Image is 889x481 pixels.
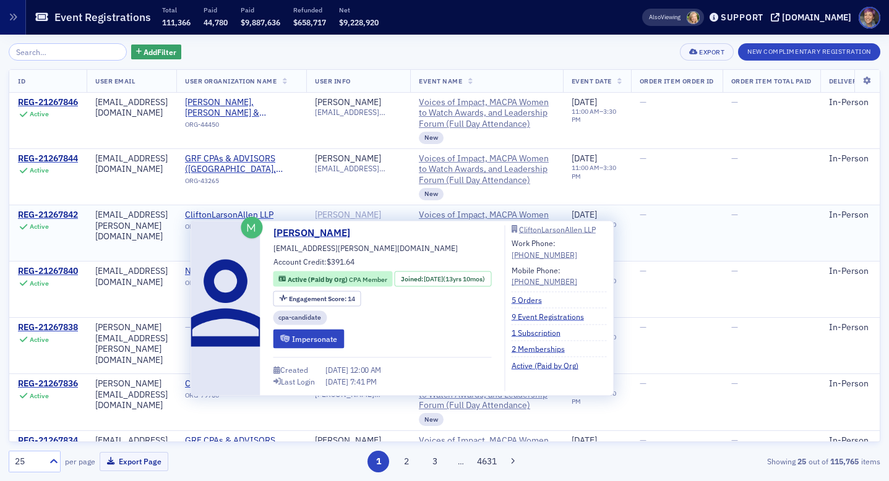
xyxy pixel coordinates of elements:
button: Export [680,43,734,61]
span: User Info [315,77,351,85]
span: GRF CPAs & ADVISORS (Bethesda, MD) [185,153,298,175]
span: $658,717 [293,17,326,27]
span: — [640,209,646,220]
a: Voices of Impact, MACPA Women to Watch Awards, and Leadership Forum (Full Day Attendance) [419,435,554,468]
div: Showing out of items [598,456,880,467]
time: 11:00 AM [572,107,599,116]
div: Work Phone: [512,237,577,260]
a: REG-21267842 [18,210,78,221]
button: AddFilter [131,45,182,60]
span: — [731,321,738,333]
div: Mobile Phone: [512,265,577,287]
button: 4631 [476,451,497,472]
a: New Complimentary Registration [738,45,880,56]
span: Jones, Maresca & McElwaney, P.A. (Columbia, MD) [185,97,298,119]
span: — [731,153,738,164]
span: ID [18,77,25,85]
div: Last Login [281,378,315,385]
a: [PHONE_NUMBER] [512,249,577,260]
div: ORG-44975 [185,223,298,235]
h1: Event Registrations [54,10,151,25]
span: — [731,209,738,220]
span: $9,887,636 [241,17,280,27]
div: New [419,132,444,144]
span: — [731,435,738,446]
time: 3:30 PM [572,163,616,180]
time: 11:00 AM [572,220,599,229]
div: ORG-20000050 [185,279,298,291]
div: – [572,164,622,180]
div: 25 [15,455,42,468]
div: Support [721,12,763,23]
div: Also [649,13,661,21]
span: Event Name [419,77,462,85]
span: [EMAIL_ADDRESS][PERSON_NAME][DOMAIN_NAME] [273,242,458,253]
div: [PHONE_NUMBER] [512,276,577,287]
span: — [731,265,738,276]
span: $9,228,920 [339,17,379,27]
button: 3 [424,451,445,472]
p: Paid [241,6,280,14]
time: 3:30 PM [572,389,616,406]
span: Order Item Order ID [640,77,714,85]
div: [PERSON_NAME][EMAIL_ADDRESS][PERSON_NAME][DOMAIN_NAME] [95,322,168,365]
div: ORG-79760 [185,391,298,404]
a: Crimson Tide Tax [185,378,298,389]
div: [DOMAIN_NAME] [782,12,851,23]
a: Active (Paid by Org) [512,359,588,370]
span: … [452,456,470,467]
span: Voices of Impact, MACPA Women to Watch Awards, and Leadership Forum (Full Day Attendance) [419,153,554,186]
span: $391.64 [327,257,354,266]
a: GRF CPAs & ADVISORS ([GEOGRAPHIC_DATA], [GEOGRAPHIC_DATA]) [185,435,298,457]
span: [EMAIL_ADDRESS][DOMAIN_NAME] [315,164,402,173]
span: Viewing [649,13,681,22]
button: Impersonate [273,329,345,348]
a: Voices of Impact, MACPA Women to Watch Awards, and Leadership Forum (Full Day Attendance) [419,210,554,242]
div: Active (Paid by Org): Active (Paid by Org): CPA Member [273,271,393,287]
div: [EMAIL_ADDRESS][DOMAIN_NAME] [95,266,168,287]
span: 111,366 [162,17,191,27]
span: Order Item Total Paid [731,77,812,85]
div: [PERSON_NAME] [315,153,381,164]
span: Voices of Impact, MACPA Women to Watch Awards, and Leadership Forum (Full Day Attendance) [419,97,554,130]
div: Active [30,110,49,118]
a: CliftonLarsonAllen LLP [185,210,298,221]
p: Net [339,6,379,14]
span: — [640,321,646,333]
a: REG-21267844 [18,153,78,164]
a: REG-21267840 [18,266,78,277]
div: CliftonLarsonAllen LLP [519,226,596,232]
a: [PERSON_NAME] [315,97,381,108]
a: REG-21267846 [18,97,78,108]
div: ORG-43265 [185,177,298,189]
a: REG-21267836 [18,378,78,389]
div: [PERSON_NAME][EMAIL_ADDRESS][DOMAIN_NAME] [95,378,168,411]
time: 3:30 PM [572,107,616,124]
strong: 25 [796,456,809,467]
a: REG-21267834 [18,435,78,446]
input: Search… [9,43,127,61]
span: GRF CPAs & ADVISORS (Bethesda, MD) [185,435,298,457]
div: 14 [289,296,355,302]
div: Active [30,392,49,400]
span: — [640,153,646,164]
div: New [419,413,444,425]
span: Event Date [572,77,612,85]
button: New Complimentary Registration [738,43,880,61]
a: [PERSON_NAME] [315,210,381,221]
a: [PERSON_NAME] [315,435,381,446]
a: Active (Paid by Org) CPA Member [278,274,387,284]
span: — [640,96,646,108]
div: Active [30,223,49,231]
a: [PERSON_NAME], [PERSON_NAME] & [PERSON_NAME], P.A. ([GEOGRAPHIC_DATA], [GEOGRAPHIC_DATA]) [185,97,298,119]
a: 5 Orders [512,294,551,305]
